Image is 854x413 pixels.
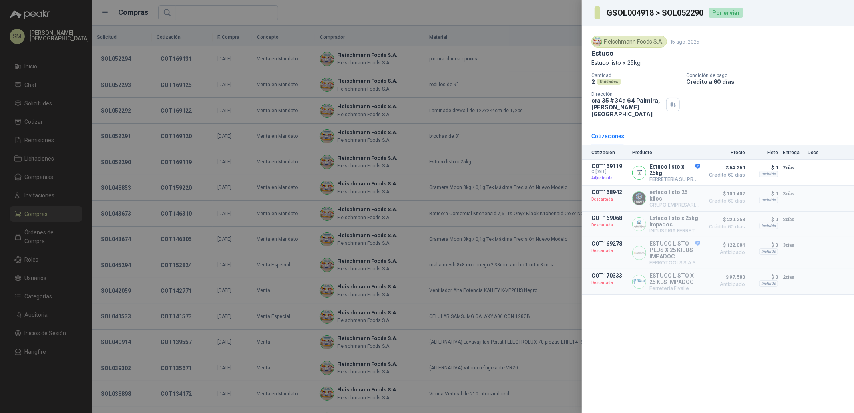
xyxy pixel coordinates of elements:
[591,279,627,287] p: Descartada
[591,221,627,229] p: Descartada
[750,215,778,224] p: $ 0
[808,150,824,155] p: Docs
[649,215,700,228] p: Estuco listo x 25kg Impadoc
[591,189,627,195] p: COT168942
[750,240,778,250] p: $ 0
[591,132,624,141] div: Cotizaciones
[705,199,745,203] span: Crédito 60 días
[649,272,700,285] p: ESTUCO LISTO X 25 KLS IMPADOC
[705,215,745,224] span: $ 220.258
[649,163,700,176] p: Estuco listo x 25kg
[783,150,803,155] p: Entrega
[750,150,778,155] p: Flete
[593,37,602,46] img: Company Logo
[686,78,851,85] p: Crédito a 60 días
[783,163,803,173] p: 2 días
[783,215,803,224] p: 2 días
[633,275,646,288] img: Company Logo
[783,240,803,250] p: 3 días
[759,280,778,287] div: Incluido
[750,189,778,199] p: $ 0
[705,240,745,250] span: $ 122.084
[705,150,745,155] p: Precio
[705,224,745,229] span: Crédito 60 días
[591,195,627,203] p: Descartada
[591,36,667,48] div: Fleischmann Foods S.A.
[750,272,778,282] p: $ 0
[591,240,627,247] p: COT169278
[649,285,700,291] p: Ferreteria Fivalle
[705,282,745,287] span: Anticipado
[759,248,778,255] div: Incluido
[705,163,745,173] span: $ 64.260
[591,150,627,155] p: Cotización
[750,163,778,173] p: $ 0
[783,272,803,282] p: 2 días
[783,189,803,199] p: 3 días
[591,174,627,182] p: Adjudicada
[649,176,700,182] p: FERRETERIA SU PROVEEDOR
[591,78,595,85] p: 2
[591,49,613,58] p: Estuco
[633,218,646,231] img: Company Logo
[705,272,745,282] span: $ 97.580
[591,215,627,221] p: COT169068
[633,166,646,179] img: Company Logo
[705,173,745,177] span: Crédito 60 días
[670,39,699,45] p: 15 ago, 2025
[759,171,778,177] div: Incluido
[649,260,700,266] p: FERROTOOLS S.A.S.
[591,163,627,169] p: COT169119
[649,202,700,208] p: GRUPO EMPRESARIAL SERVER SAS
[759,223,778,229] div: Incluido
[649,189,700,202] p: estuco listo 25 kilos
[591,247,627,255] p: Descartada
[705,250,745,255] span: Anticipado
[591,73,680,78] p: Cantidad
[591,97,663,117] p: cra 35 # 34a 64 Palmira , [PERSON_NAME][GEOGRAPHIC_DATA]
[591,272,627,279] p: COT170333
[633,246,646,260] img: Company Logo
[591,169,627,174] span: C: [DATE]
[633,192,646,205] img: Company Logo
[632,150,700,155] p: Producto
[759,197,778,203] div: Incluido
[607,9,704,17] h3: GSOL004918 > SOL052290
[591,59,844,66] p: Estuco listo x 25kg
[597,79,621,85] div: Unidades
[649,228,700,234] p: INDUSTRIA FERRETERA SAS
[591,91,663,97] p: Dirección
[705,189,745,199] span: $ 100.407
[709,8,743,18] div: Por enviar
[649,240,700,260] p: ESTUCO LISTO PLUS X 25 KILOS IMPADOC
[686,73,851,78] p: Condición de pago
